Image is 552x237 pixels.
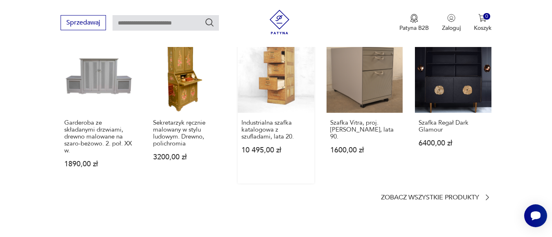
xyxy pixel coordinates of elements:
[474,24,491,32] p: Koszyk
[478,14,487,22] img: Ikona koszyka
[419,140,487,147] p: 6400,00 zł
[64,119,133,154] p: Garderoba ze składanymi drzwiami, drewno malowane na szaro-beżowo. 2. poł. XX w.
[64,161,133,168] p: 1890,00 zł
[61,37,137,183] a: Garderoba ze składanymi drzwiami, drewno malowane na szaro-beżowo. 2. poł. XX w.Garderoba ze skła...
[524,204,547,227] iframe: Smartsupp widget button
[61,20,106,26] a: Sprzedawaj
[483,13,490,20] div: 0
[399,14,429,32] button: Patyna B2B
[399,14,429,32] a: Ikona medaluPatyna B2B
[410,14,418,23] img: Ikona medalu
[442,24,461,32] p: Zaloguj
[238,37,314,183] a: Industrialna szafka katalogowa z szufladami, lata 20.Industrialna szafka katalogowa z szufladami,...
[205,18,214,27] button: Szukaj
[474,14,491,32] button: 0Koszyk
[149,37,225,183] a: Sekretarzyk ręcznie malowany w stylu ludowym. Drewno, polichromiaSekretarzyk ręcznie malowany w s...
[442,14,461,32] button: Zaloguj
[399,24,429,32] p: Patyna B2B
[330,119,399,140] p: Szafka Vitra, proj. [PERSON_NAME], lata 90.
[330,147,399,154] p: 1600,00 zł
[153,154,222,161] p: 3200,00 zł
[241,119,310,140] p: Industrialna szafka katalogowa z szufladami, lata 20.
[267,10,292,34] img: Patyna - sklep z meblami i dekoracjami vintage
[419,119,487,133] p: Szafka Regał Dark Glamour
[153,119,222,147] p: Sekretarzyk ręcznie malowany w stylu ludowym. Drewno, polichromia
[381,193,491,201] a: Zobacz wszystkie produkty
[327,37,403,183] a: Szafka Vitra, proj. Antonio Citterio, lata 90.Szafka Vitra, proj. [PERSON_NAME], lata 90.1600,00 zł
[447,14,455,22] img: Ikonka użytkownika
[241,147,310,154] p: 10 495,00 zł
[415,37,491,183] a: Szafka Regał Dark GlamourSzafka Regał Dark Glamour6400,00 zł
[381,195,479,200] p: Zobacz wszystkie produkty
[61,15,106,30] button: Sprzedawaj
